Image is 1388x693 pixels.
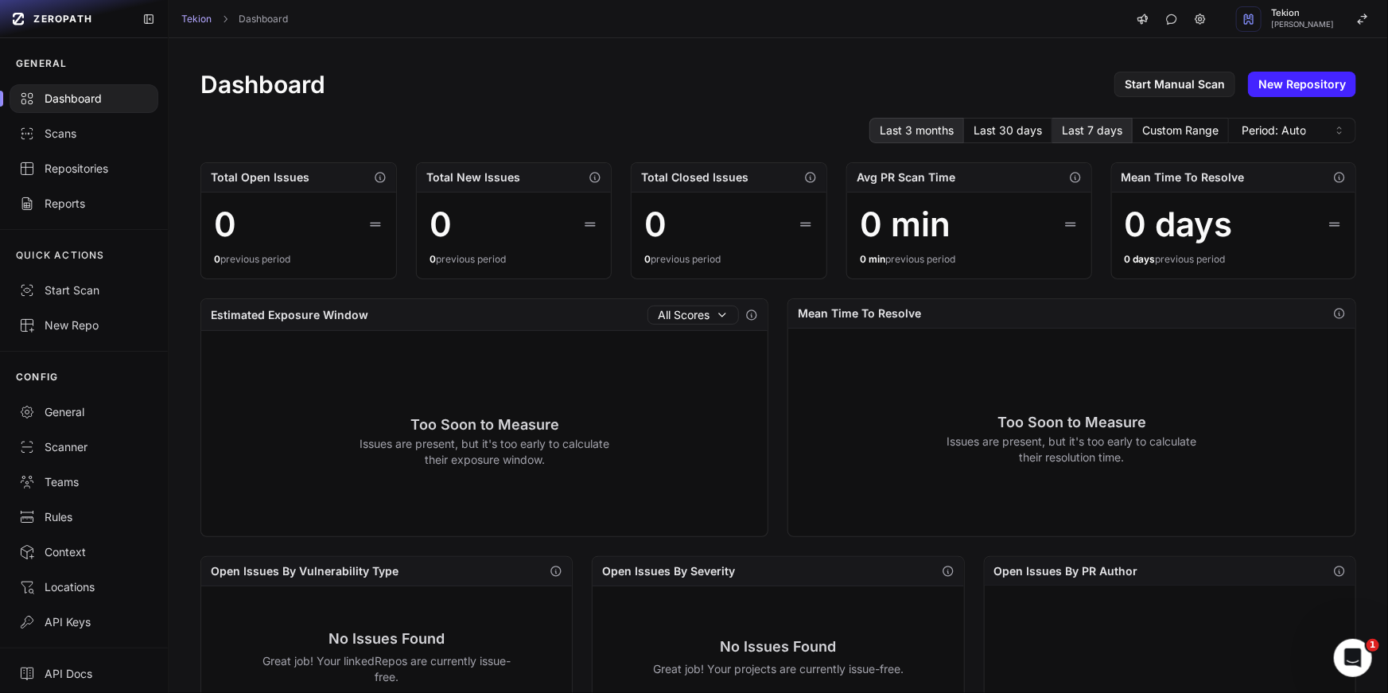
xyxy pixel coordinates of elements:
[1052,118,1133,143] button: Last 7 days
[214,253,383,266] div: previous period
[6,6,130,32] a: ZEROPATH
[360,436,610,468] p: Issues are present, but it's too early to calculate their exposure window.
[1125,253,1156,265] span: 0 days
[798,306,921,321] h2: Mean Time To Resolve
[19,161,149,177] div: Repositories
[430,253,599,266] div: previous period
[1122,169,1245,185] h2: Mean Time To Resolve
[19,579,149,595] div: Locations
[16,371,58,383] p: CONFIG
[16,249,105,262] p: QUICK ACTIONS
[211,563,399,579] h2: Open Issues By Vulnerability Type
[1271,9,1334,18] span: Tekion
[211,169,309,185] h2: Total Open Issues
[1334,639,1372,677] iframe: Intercom live chat
[430,205,452,243] div: 0
[641,169,748,185] h2: Total Closed Issues
[19,439,149,455] div: Scanner
[1271,21,1334,29] span: [PERSON_NAME]
[653,636,904,658] h3: No Issues Found
[994,563,1138,579] h2: Open Issues By PR Author
[964,118,1052,143] button: Last 30 days
[644,253,814,266] div: previous period
[19,474,149,490] div: Teams
[1333,124,1346,137] svg: caret sort,
[857,169,955,185] h2: Avg PR Scan Time
[262,628,512,650] h3: No Issues Found
[19,91,149,107] div: Dashboard
[869,118,964,143] button: Last 3 months
[644,205,667,243] div: 0
[947,411,1197,434] h3: Too Soon to Measure
[430,253,436,265] span: 0
[262,653,512,685] p: Great job! Your linkedRepos are currently issue-free.
[1114,72,1235,97] a: Start Manual Scan
[947,434,1197,465] p: Issues are present, but it's too early to calculate their resolution time.
[644,253,651,265] span: 0
[181,13,288,25] nav: breadcrumb
[860,205,951,243] div: 0 min
[19,196,149,212] div: Reports
[200,70,325,99] h1: Dashboard
[426,169,520,185] h2: Total New Issues
[19,126,149,142] div: Scans
[220,14,231,25] svg: chevron right,
[653,661,904,677] p: Great job! Your projects are currently issue-free.
[19,614,149,630] div: API Keys
[1248,72,1356,97] a: New Repository
[860,253,885,265] span: 0 min
[360,414,610,436] h3: Too Soon to Measure
[1125,253,1343,266] div: previous period
[214,253,220,265] span: 0
[602,563,735,579] h2: Open Issues By Severity
[19,666,149,682] div: API Docs
[19,317,149,333] div: New Repo
[19,404,149,420] div: General
[16,57,67,70] p: GENERAL
[239,13,288,25] a: Dashboard
[1133,118,1229,143] button: Custom Range
[1242,123,1306,138] span: Period: Auto
[211,307,368,323] h2: Estimated Exposure Window
[860,253,1078,266] div: previous period
[33,13,92,25] span: ZEROPATH
[19,544,149,560] div: Context
[19,282,149,298] div: Start Scan
[1367,639,1379,652] span: 1
[1125,205,1233,243] div: 0 days
[19,509,149,525] div: Rules
[214,205,236,243] div: 0
[181,13,212,25] a: Tekion
[647,306,739,325] button: All Scores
